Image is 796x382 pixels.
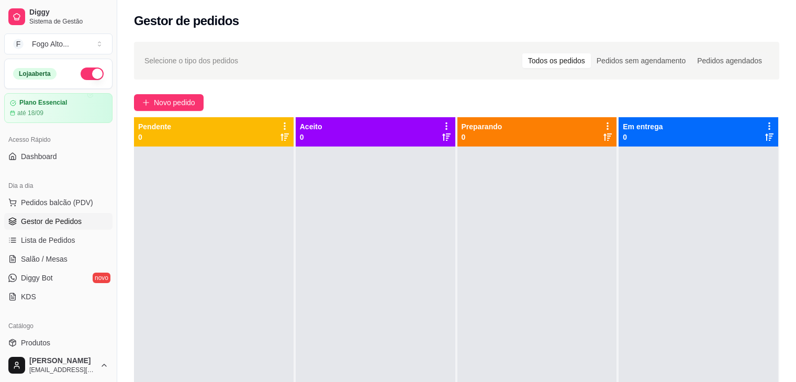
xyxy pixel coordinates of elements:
a: Gestor de Pedidos [4,213,113,230]
span: Produtos [21,338,50,348]
p: Em entrega [623,121,663,132]
p: 0 [138,132,171,142]
article: até 18/09 [17,109,43,117]
a: Plano Essencialaté 18/09 [4,93,113,123]
p: Preparando [462,121,502,132]
p: Aceito [300,121,322,132]
h2: Gestor de pedidos [134,13,239,29]
span: F [13,39,24,49]
a: KDS [4,288,113,305]
span: Salão / Mesas [21,254,68,264]
article: Plano Essencial [19,99,67,107]
div: Pedidos agendados [691,53,768,68]
span: [PERSON_NAME] [29,356,96,366]
a: Diggy Botnovo [4,269,113,286]
a: Salão / Mesas [4,251,113,267]
span: Diggy Bot [21,273,53,283]
p: 0 [623,132,663,142]
span: Pedidos balcão (PDV) [21,197,93,208]
button: Pedidos balcão (PDV) [4,194,113,211]
span: Lista de Pedidos [21,235,75,245]
p: 0 [300,132,322,142]
span: Sistema de Gestão [29,17,108,26]
div: Pedidos sem agendamento [591,53,691,68]
div: Catálogo [4,318,113,334]
span: Selecione o tipo dos pedidos [144,55,238,66]
a: DiggySistema de Gestão [4,4,113,29]
a: Lista de Pedidos [4,232,113,249]
span: plus [142,99,150,106]
div: Acesso Rápido [4,131,113,148]
button: Select a team [4,33,113,54]
span: KDS [21,291,36,302]
div: Fogo Alto ... [32,39,69,49]
button: [PERSON_NAME][EMAIL_ADDRESS][DOMAIN_NAME] [4,353,113,378]
div: Dia a dia [4,177,113,194]
div: Loja aberta [13,68,57,80]
button: Alterar Status [81,68,104,80]
span: Dashboard [21,151,57,162]
p: 0 [462,132,502,142]
span: [EMAIL_ADDRESS][DOMAIN_NAME] [29,366,96,374]
span: Diggy [29,8,108,17]
div: Todos os pedidos [522,53,591,68]
span: Novo pedido [154,97,195,108]
button: Novo pedido [134,94,204,111]
a: Produtos [4,334,113,351]
span: Gestor de Pedidos [21,216,82,227]
a: Dashboard [4,148,113,165]
p: Pendente [138,121,171,132]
